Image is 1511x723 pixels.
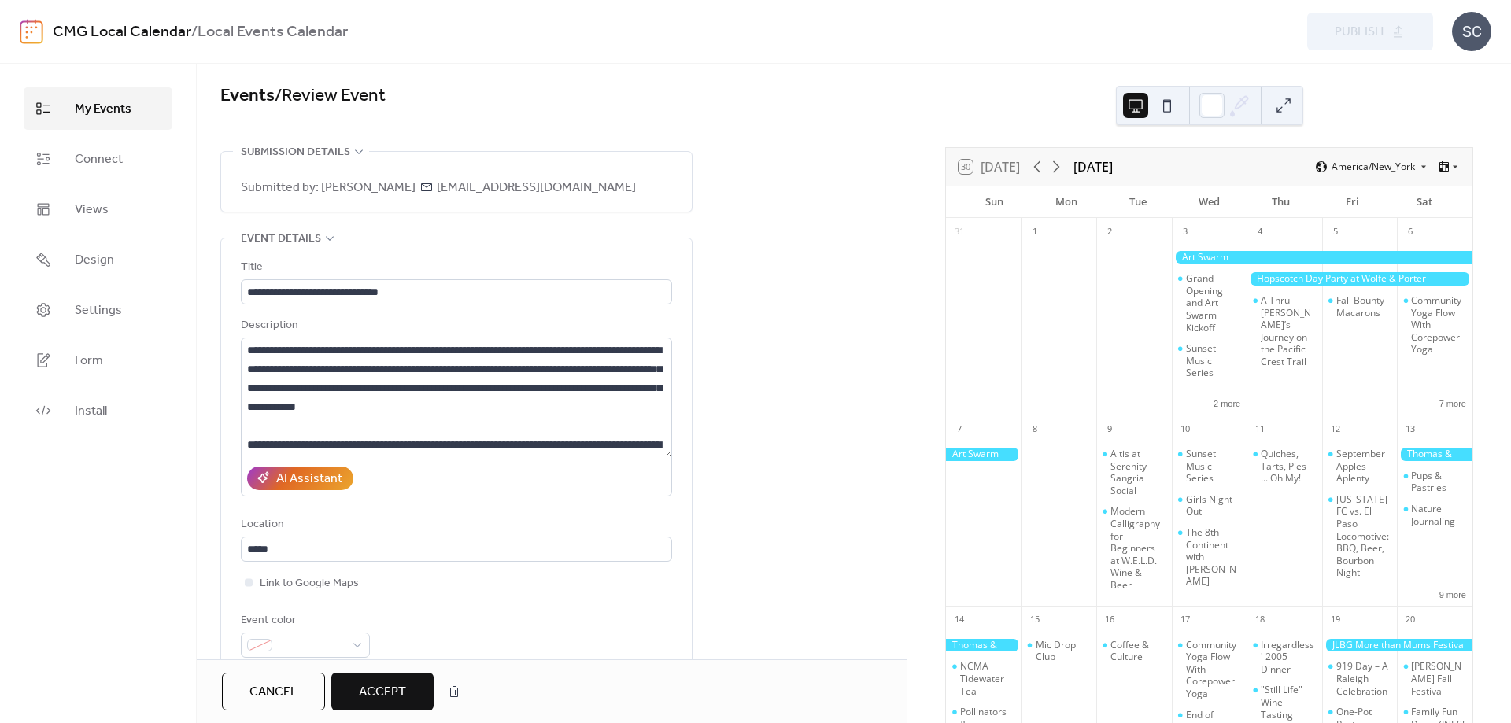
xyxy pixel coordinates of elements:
[241,316,669,335] div: Description
[1411,660,1466,697] div: [PERSON_NAME] Fall Festival
[1110,505,1166,591] div: Modern Calligraphy for Beginners at W.E.L.D. Wine & Beer
[1336,448,1391,485] div: September Apples Aplenty
[1322,448,1398,485] div: September Apples Aplenty
[1247,294,1322,368] div: A Thru-Hiker’s Journey on the Pacific Crest Trail
[1433,587,1472,600] button: 9 more
[1110,448,1166,496] div: Altis at Serenity Sangria Social
[1186,272,1241,334] div: Grand Opening and Art Swarm Kickoff
[24,289,172,331] a: Settings
[1397,294,1472,356] div: Community Yoga Flow With Corepower Yoga
[331,673,434,710] button: Accept
[1261,448,1316,485] div: Quiches, Tarts, Pies ... Oh My!
[1101,611,1118,629] div: 16
[1251,420,1269,437] div: 11
[1336,660,1391,697] div: 919 Day – A Raleigh Celebration
[1102,186,1173,218] div: Tue
[951,611,968,629] div: 14
[1177,611,1194,629] div: 17
[198,17,348,47] b: Local Events Calendar
[1411,503,1466,527] div: Nature Journaling
[1036,639,1091,663] div: Mic Drop Club
[75,301,122,320] span: Settings
[1247,639,1322,676] div: Irregardless' 2005 Dinner
[1186,639,1241,700] div: Community Yoga Flow With Corepower Yoga
[75,352,103,371] span: Form
[1247,684,1322,721] div: "Still Life" Wine Tasting
[1096,639,1172,663] div: Coffee & Culture
[75,201,109,219] span: Views
[959,186,1030,218] div: Sun
[1172,272,1247,334] div: Grand Opening and Art Swarm Kickoff
[241,179,636,197] span: Submitted by: [PERSON_NAME] [EMAIL_ADDRESS][DOMAIN_NAME]
[1186,342,1241,379] div: Sunset Music Series
[1186,493,1241,518] div: Girls Night Out
[75,402,107,421] span: Install
[1026,420,1044,437] div: 8
[1026,611,1044,629] div: 15
[1096,505,1172,591] div: Modern Calligraphy for Beginners at W.E.L.D. Wine & Beer
[946,639,1021,652] div: Thomas & Friends in the Garden at New Hope Valley Railway
[24,87,172,130] a: My Events
[53,17,191,47] a: CMG Local Calendar
[222,673,325,710] button: Cancel
[1177,223,1194,241] div: 3
[1030,186,1102,218] div: Mon
[24,188,172,231] a: Views
[1397,660,1472,697] div: Cary Farmers Fall Festival
[275,79,386,113] span: / Review Event
[1177,420,1194,437] div: 10
[241,143,350,162] span: Submission details
[1101,420,1118,437] div: 9
[1186,448,1241,485] div: Sunset Music Series
[1245,186,1317,218] div: Thu
[24,138,172,180] a: Connect
[1096,448,1172,496] div: Altis at Serenity Sangria Social
[241,515,669,534] div: Location
[1402,223,1419,241] div: 6
[1172,448,1247,485] div: Sunset Music Series
[1251,223,1269,241] div: 4
[1402,420,1419,437] div: 13
[1172,251,1472,264] div: Art Swarm
[1173,186,1245,218] div: Wed
[1388,186,1460,218] div: Sat
[220,79,275,113] a: Events
[1397,470,1472,494] div: Pups & Pastries
[260,574,359,593] span: Link to Google Maps
[1452,12,1491,51] div: SC
[1251,611,1269,629] div: 18
[1172,639,1247,700] div: Community Yoga Flow With Corepower Yoga
[1336,493,1391,579] div: [US_STATE] FC vs. El Paso Locomotive: BBQ, Beer, Bourbon Night
[1327,223,1344,241] div: 5
[249,683,297,702] span: Cancel
[1397,448,1472,461] div: Thomas & Friends in the Garden at New Hope Valley Railway
[946,660,1021,697] div: NCMA Tidewater Tea
[1322,660,1398,697] div: 919 Day – A Raleigh Celebration
[241,258,669,277] div: Title
[1172,342,1247,379] div: Sunset Music Series
[1327,420,1344,437] div: 12
[1322,294,1398,319] div: Fall Bounty Macarons
[1332,162,1415,172] span: America/New_York
[1322,639,1472,652] div: JLBG More than Mums Festival
[946,448,1021,461] div: Art Swarm
[24,339,172,382] a: Form
[1336,294,1391,319] div: Fall Bounty Macarons
[1101,223,1118,241] div: 2
[24,389,172,432] a: Install
[24,238,172,281] a: Design
[75,100,131,119] span: My Events
[359,683,406,702] span: Accept
[1172,526,1247,588] div: The 8th Continent with Dr. Meg Lowman
[1261,294,1316,368] div: A Thru-[PERSON_NAME]’s Journey on the Pacific Crest Trail
[1261,639,1316,676] div: Irregardless' 2005 Dinner
[247,467,353,490] button: AI Assistant
[1411,470,1466,494] div: Pups & Pastries
[951,420,968,437] div: 7
[241,230,321,249] span: Event details
[1322,493,1398,579] div: North Carolina FC vs. El Paso Locomotive: BBQ, Beer, Bourbon Night
[75,251,114,270] span: Design
[1411,294,1466,356] div: Community Yoga Flow With Corepower Yoga
[960,660,1015,697] div: NCMA Tidewater Tea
